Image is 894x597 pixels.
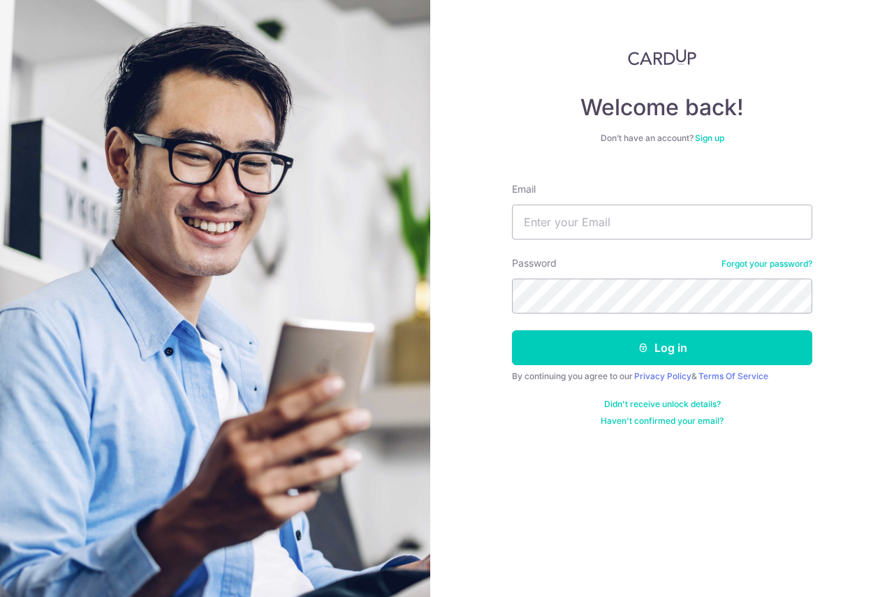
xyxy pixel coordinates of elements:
[512,330,812,365] button: Log in
[601,415,724,427] a: Haven't confirmed your email?
[512,94,812,121] h4: Welcome back!
[512,371,812,382] div: By continuing you agree to our &
[698,371,768,381] a: Terms Of Service
[634,371,691,381] a: Privacy Policy
[512,256,557,270] label: Password
[721,258,812,270] a: Forgot your password?
[512,182,536,196] label: Email
[512,205,812,239] input: Enter your Email
[695,133,724,143] a: Sign up
[628,49,696,66] img: CardUp Logo
[512,133,812,144] div: Don’t have an account?
[604,399,721,410] a: Didn't receive unlock details?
